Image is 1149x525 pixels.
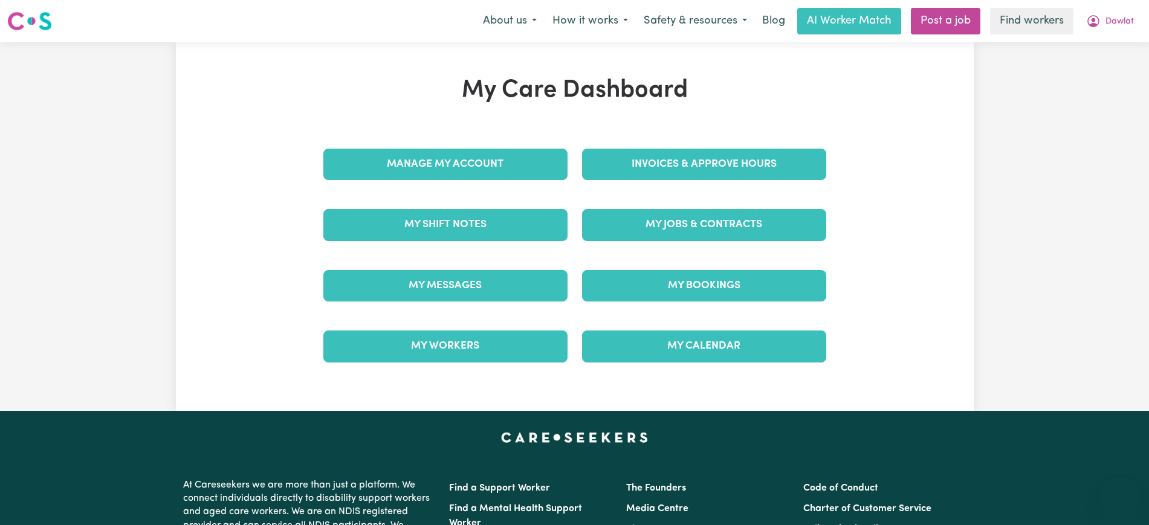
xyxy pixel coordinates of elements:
[636,8,755,34] button: Safety & resources
[1101,477,1139,515] iframe: Button to launch messaging window
[316,76,833,105] h1: My Care Dashboard
[626,504,688,514] a: Media Centre
[797,8,901,34] a: AI Worker Match
[582,270,826,301] a: My Bookings
[475,8,545,34] button: About us
[1078,8,1142,34] button: My Account
[323,270,568,301] a: My Messages
[990,8,1073,34] a: Find workers
[545,8,636,34] button: How it works
[803,483,878,493] a: Code of Conduct
[582,209,826,240] a: My Jobs & Contracts
[626,483,686,493] a: The Founders
[803,504,931,514] a: Charter of Customer Service
[323,330,568,362] a: My Workers
[911,8,980,34] a: Post a job
[501,433,648,442] a: Careseekers home page
[323,209,568,240] a: My Shift Notes
[323,149,568,180] a: Manage My Account
[582,330,826,362] a: My Calendar
[7,7,52,35] a: Careseekers logo
[582,149,826,180] a: Invoices & Approve Hours
[755,8,792,34] a: Blog
[7,10,52,32] img: Careseekers logo
[449,483,550,493] a: Find a Support Worker
[1105,15,1134,28] span: Dawlat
